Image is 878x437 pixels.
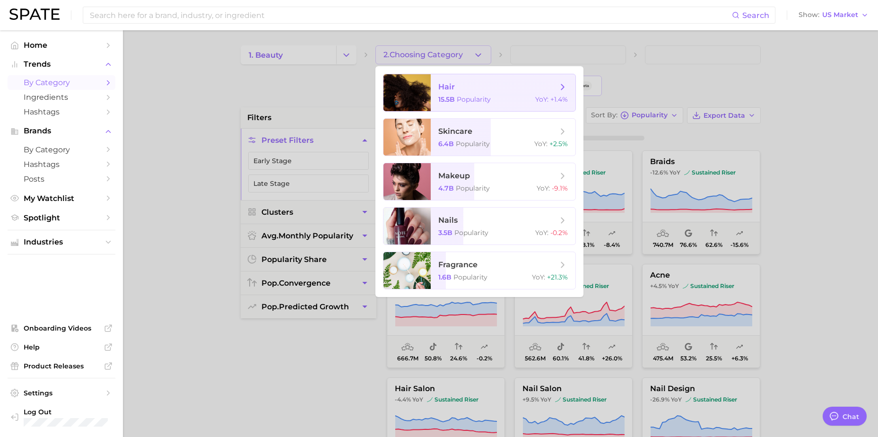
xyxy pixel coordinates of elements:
a: Ingredients [8,90,115,105]
span: My Watchlist [24,194,99,203]
span: 15.5b [438,95,455,104]
button: Industries [8,235,115,249]
span: -9.1% [552,184,568,192]
span: by Category [24,145,99,154]
span: Spotlight [24,213,99,222]
span: 1.6b [438,273,452,281]
span: Posts [24,175,99,184]
span: by Category [24,78,99,87]
span: Home [24,41,99,50]
a: Posts [8,172,115,186]
span: +21.3% [547,273,568,281]
span: Popularity [453,273,487,281]
span: +2.5% [549,140,568,148]
a: Hashtags [8,105,115,119]
a: by Category [8,75,115,90]
span: Popularity [454,228,488,237]
button: Brands [8,124,115,138]
a: Log out. Currently logged in with e-mail mdufner@aveda.com. [8,405,115,429]
a: Hashtags [8,157,115,172]
span: Show [799,12,819,17]
span: Ingredients [24,93,99,102]
span: Popularity [456,184,490,192]
a: Product Releases [8,359,115,373]
span: skincare [438,127,472,136]
span: Onboarding Videos [24,324,99,332]
a: Onboarding Videos [8,321,115,335]
span: makeup [438,171,470,180]
span: -0.2% [550,228,568,237]
span: Industries [24,238,99,246]
span: 6.4b [438,140,454,148]
ul: 2.Choosing Category [375,66,583,297]
span: YoY : [537,184,550,192]
input: Search here for a brand, industry, or ingredient [89,7,732,23]
a: Home [8,38,115,52]
span: Popularity [456,140,490,148]
span: YoY : [534,140,548,148]
span: +1.4% [550,95,568,104]
span: Settings [24,389,99,397]
span: 3.5b [438,228,452,237]
a: Help [8,340,115,354]
span: Hashtags [24,160,99,169]
span: hair [438,82,455,91]
a: My Watchlist [8,191,115,206]
span: Search [742,11,769,20]
span: Popularity [457,95,491,104]
button: Trends [8,57,115,71]
span: Log Out [24,408,108,416]
span: YoY : [532,273,545,281]
span: Help [24,343,99,351]
span: fragrance [438,260,478,269]
span: Hashtags [24,107,99,116]
span: YoY : [535,95,548,104]
span: nails [438,216,458,225]
a: Spotlight [8,210,115,225]
span: Brands [24,127,99,135]
button: ShowUS Market [796,9,871,21]
a: by Category [8,142,115,157]
span: Product Releases [24,362,99,370]
span: US Market [822,12,858,17]
span: YoY : [535,228,548,237]
img: SPATE [9,9,60,20]
span: Trends [24,60,99,69]
span: 4.7b [438,184,454,192]
a: Settings [8,386,115,400]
